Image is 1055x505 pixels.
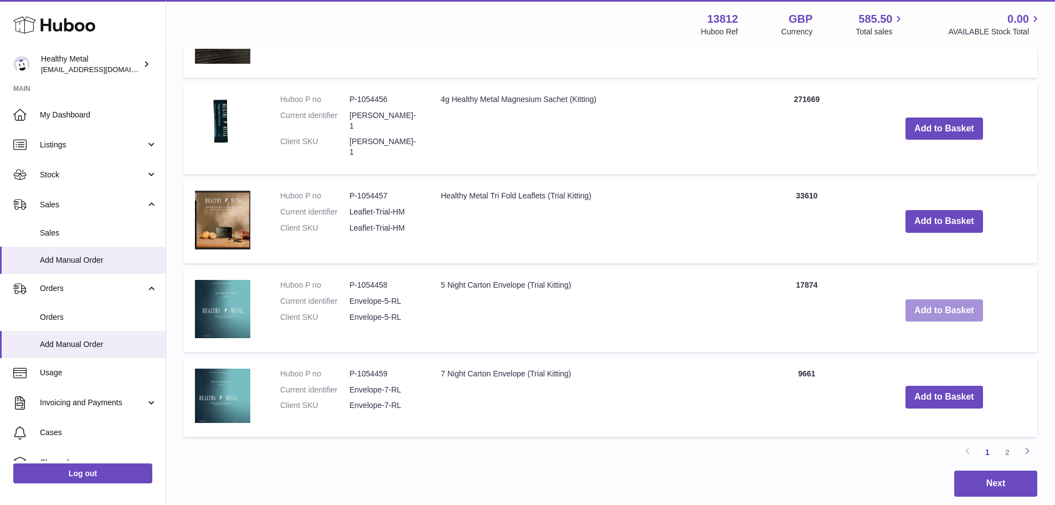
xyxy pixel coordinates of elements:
[349,385,419,395] dd: Envelope-7-RL
[430,269,763,352] td: 5 Night Carton Envelope (Trial Kitting)
[349,312,419,323] dd: Envelope-5-RL
[856,12,905,37] a: 585.50 Total sales
[40,457,157,468] span: Channels
[280,400,349,411] dt: Client SKU
[349,191,419,201] dd: P-1054457
[858,12,892,27] span: 585.50
[349,110,419,131] dd: [PERSON_NAME]-1
[977,442,997,462] a: 1
[948,27,1042,37] span: AVAILABLE Stock Total
[349,207,419,217] dd: Leaflet-Trial-HM
[40,339,157,350] span: Add Manual Order
[40,228,157,238] span: Sales
[40,140,146,150] span: Listings
[280,207,349,217] dt: Current identifier
[40,283,146,294] span: Orders
[280,369,349,379] dt: Huboo P no
[701,27,738,37] div: Huboo Ref
[280,312,349,323] dt: Client SKU
[40,427,157,438] span: Cases
[905,386,983,409] button: Add to Basket
[40,170,146,180] span: Stock
[40,368,157,378] span: Usage
[40,110,157,120] span: My Dashboard
[280,385,349,395] dt: Current identifier
[781,27,813,37] div: Currency
[280,94,349,105] dt: Huboo P no
[856,27,905,37] span: Total sales
[280,136,349,157] dt: Client SKU
[1007,12,1029,27] span: 0.00
[349,400,419,411] dd: Envelope-7-RL
[40,312,157,323] span: Orders
[905,299,983,322] button: Add to Basket
[280,296,349,307] dt: Current identifier
[40,255,157,266] span: Add Manual Order
[349,223,419,233] dd: Leaflet-Trial-HM
[905,118,983,140] button: Add to Basket
[195,94,250,147] img: 4g Healthy Metal Magnesium Sachet (Kitting)
[997,442,1017,462] a: 2
[349,280,419,290] dd: P-1054458
[280,110,349,131] dt: Current identifier
[763,83,851,174] td: 271669
[280,223,349,233] dt: Client SKU
[13,56,30,73] img: internalAdmin-13812@internal.huboo.com
[707,12,738,27] strong: 13812
[430,180,763,263] td: Healthy Metal Tri Fold Leaflets (Trial Kitting)
[349,136,419,157] dd: [PERSON_NAME]-1
[948,12,1042,37] a: 0.00 AVAILABLE Stock Total
[40,200,146,210] span: Sales
[789,12,812,27] strong: GBP
[195,280,250,338] img: 5 Night Carton Envelope (Trial Kitting)
[430,83,763,174] td: 4g Healthy Metal Magnesium Sachet (Kitting)
[349,369,419,379] dd: P-1054459
[349,94,419,105] dd: P-1054456
[430,358,763,437] td: 7 Night Carton Envelope (Trial Kitting)
[41,65,163,74] span: [EMAIL_ADDRESS][DOMAIN_NAME]
[349,296,419,307] dd: Envelope-5-RL
[905,210,983,233] button: Add to Basket
[280,280,349,290] dt: Huboo P no
[41,54,141,75] div: Healthy Metal
[763,180,851,263] td: 33610
[195,191,250,249] img: Healthy Metal Tri Fold Leaflets (Trial Kitting)
[40,397,146,408] span: Invoicing and Payments
[763,269,851,352] td: 17874
[763,358,851,437] td: 9661
[195,369,250,423] img: 7 Night Carton Envelope (Trial Kitting)
[280,191,349,201] dt: Huboo P no
[954,471,1037,497] button: Next
[13,463,152,483] a: Log out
